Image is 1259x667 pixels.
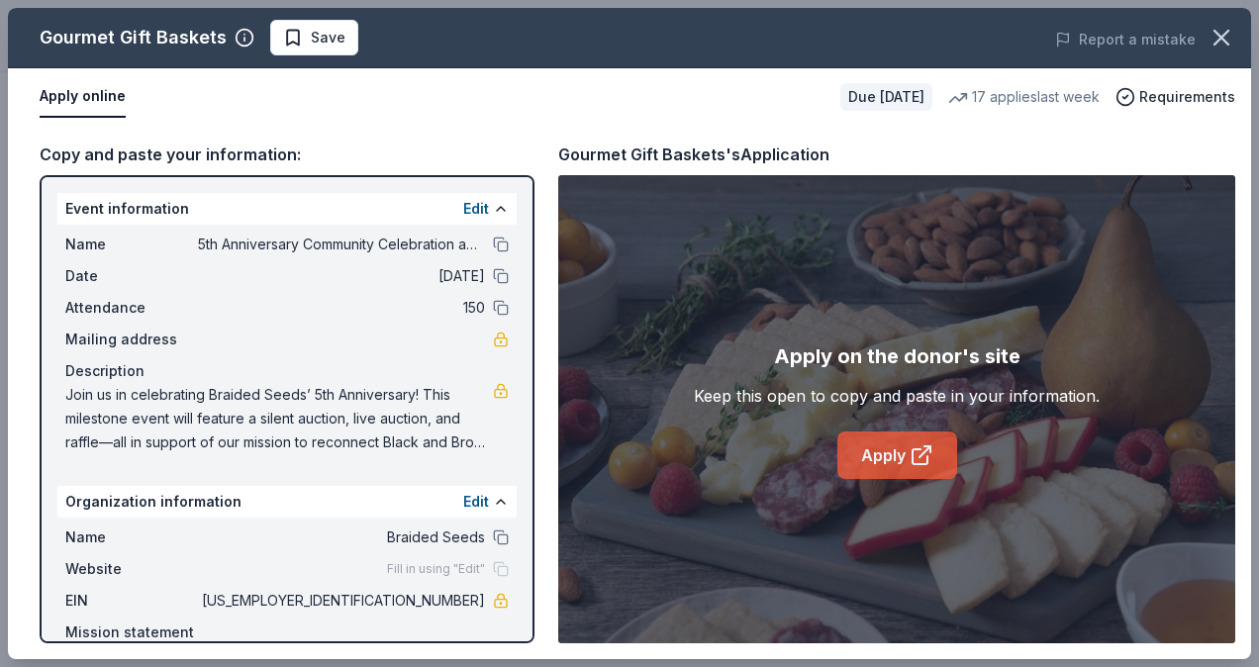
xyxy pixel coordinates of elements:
span: EIN [65,589,198,613]
span: Join us in celebrating Braided Seeds’ 5th Anniversary! This milestone event will feature a silent... [65,383,493,454]
span: Attendance [65,296,198,320]
button: Edit [463,490,489,514]
span: Name [65,525,198,549]
span: [DATE] [198,264,485,288]
button: Requirements [1115,85,1235,109]
span: Requirements [1139,85,1235,109]
span: Mailing address [65,328,198,351]
div: Gourmet Gift Baskets [40,22,227,53]
div: Keep this open to copy and paste in your information. [694,384,1100,408]
span: Braided Seeds [198,525,485,549]
span: [US_EMPLOYER_IDENTIFICATION_NUMBER] [198,589,485,613]
div: Organization information [57,486,517,518]
span: Date [65,264,198,288]
button: Apply online [40,76,126,118]
div: 17 applies last week [948,85,1100,109]
button: Save [270,20,358,55]
span: 150 [198,296,485,320]
button: Report a mistake [1055,28,1196,51]
div: Due [DATE] [840,83,932,111]
span: Website [65,557,198,581]
span: 5th Anniversary Community Celebration and Fundraiser [198,233,485,256]
div: Mission statement [65,620,509,644]
div: Gourmet Gift Baskets's Application [558,142,829,167]
span: Fill in using "Edit" [387,561,485,577]
button: Edit [463,197,489,221]
div: Apply on the donor's site [774,340,1020,372]
div: Copy and paste your information: [40,142,534,167]
a: Apply [837,431,957,479]
div: Event information [57,193,517,225]
span: Name [65,233,198,256]
span: Save [311,26,345,49]
div: Description [65,359,509,383]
